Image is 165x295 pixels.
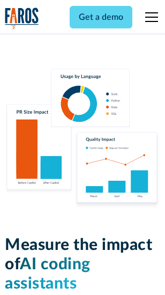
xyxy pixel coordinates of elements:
a: home [5,8,39,29]
span: AI coding assistants [5,256,91,292]
h1: Measure the impact of [5,235,160,293]
div: menu [139,4,160,30]
img: Logo of the analytics and reporting company Faros. [5,8,39,29]
img: Charts tracking GitHub Copilot's usage and impact on velocity and quality [5,69,160,210]
a: Get a demo [70,6,132,28]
